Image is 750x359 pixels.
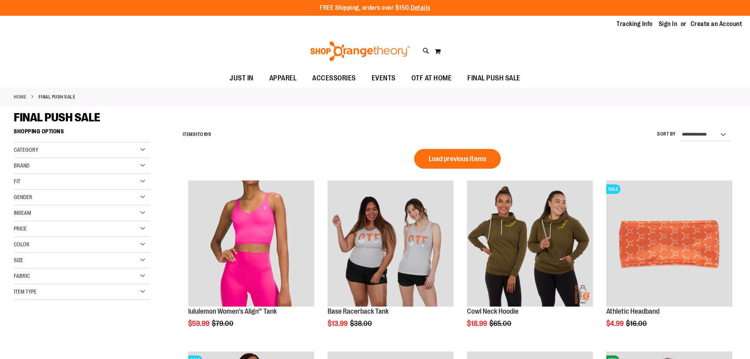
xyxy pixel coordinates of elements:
a: Create an Account [691,20,743,28]
span: $16.00 [626,320,648,327]
span: Inseam [14,210,31,216]
span: SALE [606,184,620,194]
span: 199 [204,132,211,137]
span: Size [14,257,23,263]
label: Sort By [657,131,676,138]
strong: Shopping Options [14,125,150,142]
a: Athletic Headband [606,307,659,315]
span: 1 [196,132,198,137]
span: ACCESSORIES [312,69,356,87]
span: $65.00 [489,320,513,327]
span: FINAL PUSH SALE [467,69,520,87]
div: product [463,177,597,348]
span: $4.99 [606,320,625,327]
a: JUST IN [222,69,261,87]
strong: FINAL PUSH SALE [39,93,76,100]
img: Product image for lululemon Womens Align Tank [188,180,314,307]
h2: Items to [183,128,211,141]
a: Cowl Neck Hoodie [467,307,519,315]
img: Shop Orangetheory [309,41,411,61]
span: APPAREL [269,69,297,87]
img: Product image for Base Racerback Tank [328,180,454,307]
span: Brand [14,162,30,169]
p: FREE Shipping, orders over $150. [320,4,430,13]
span: OTF AT HOME [411,69,452,87]
div: product [602,177,736,348]
span: $38.00 [350,320,373,327]
span: $79.00 [212,320,235,327]
a: Product image for Cowl Neck Hoodie [467,180,593,308]
a: Tracking Info [617,20,653,28]
a: lululemon Women's Align™ Tank [188,307,277,315]
span: Fabric [14,273,30,279]
span: Price [14,225,27,232]
span: Item Type [14,288,37,295]
a: Details [411,4,430,11]
img: Product image for Athletic Headband [606,180,732,307]
span: Gender [14,194,32,200]
img: Product image for Cowl Neck Hoodie [467,180,593,307]
a: OTF AT HOME [404,69,460,87]
span: Color [14,241,30,247]
span: $59.99 [188,320,211,327]
a: Base Racerback Tank [328,307,389,315]
a: APPAREL [261,69,305,87]
span: Category [14,147,38,153]
a: Sign In [659,20,678,28]
a: Home [14,93,26,100]
a: FINAL PUSH SALE [459,69,528,87]
a: ACCESSORIES [304,69,364,87]
button: Load previous items [414,149,501,169]
a: Product image for lululemon Womens Align Tank [188,180,314,308]
a: EVENTS [364,69,404,87]
span: Fit [14,178,20,184]
span: JUST IN [230,69,254,87]
div: product [324,177,457,348]
span: $18.99 [467,320,488,327]
span: FINAL PUSH SALE [14,111,100,124]
div: product [184,177,318,348]
span: $13.99 [328,320,349,327]
span: Load previous items [429,155,486,163]
a: Product image for Athletic HeadbandSALE [606,180,732,308]
a: Product image for Base Racerback Tank [328,180,454,308]
span: EVENTS [372,69,396,87]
